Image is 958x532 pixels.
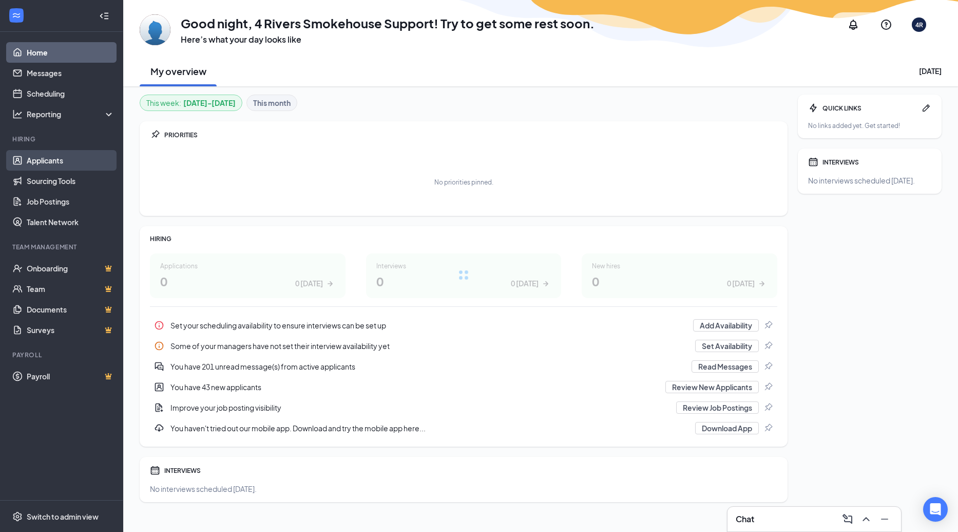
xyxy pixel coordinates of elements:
a: OnboardingCrown [27,258,114,279]
div: INTERVIEWS [822,158,931,167]
div: Switch to admin view [27,511,99,522]
div: Reporting [27,109,115,119]
div: Set your scheduling availability to ensure interviews can be set up [150,315,777,336]
div: This week : [146,97,236,108]
a: DocumentAddImprove your job posting visibilityReview Job PostingsPin [150,397,777,418]
a: SurveysCrown [27,320,114,340]
svg: DoubleChatActive [154,361,164,372]
h1: Good night, 4 Rivers Smokehouse Support! Try to get some rest soon. [181,14,595,32]
svg: Info [154,320,164,331]
button: Add Availability [693,319,759,332]
button: Set Availability [695,340,759,352]
a: Sourcing Tools [27,171,114,191]
a: DoubleChatActiveYou have 201 unread message(s) from active applicantsRead MessagesPin [150,356,777,377]
div: You haven't tried out our mobile app. Download and try the mobile app here... [170,423,689,433]
div: Team Management [12,243,112,251]
a: TeamCrown [27,279,114,299]
svg: Analysis [12,109,23,119]
svg: WorkstreamLogo [11,10,22,21]
svg: Pin [763,361,773,372]
a: UserEntityYou have 43 new applicantsReview New ApplicantsPin [150,377,777,397]
div: Some of your managers have not set their interview availability yet [150,336,777,356]
svg: DocumentAdd [154,402,164,413]
svg: Pin [763,341,773,351]
div: No links added yet. Get started! [808,121,931,130]
svg: Calendar [808,157,818,167]
a: Talent Network [27,212,114,232]
div: No interviews scheduled [DATE]. [808,175,931,186]
svg: Pin [150,130,160,140]
svg: ComposeMessage [841,513,854,525]
svg: Download [154,423,164,433]
div: Some of your managers have not set their interview availability yet [170,341,689,351]
button: ChevronUp [858,511,874,527]
div: Improve your job posting visibility [170,402,670,413]
div: No interviews scheduled [DATE]. [150,484,777,494]
div: Payroll [12,351,112,359]
svg: Pin [763,382,773,392]
div: Set your scheduling availability to ensure interviews can be set up [170,320,687,331]
svg: Pin [763,423,773,433]
b: This month [253,97,291,108]
a: DownloadYou haven't tried out our mobile app. Download and try the mobile app here...Download AppPin [150,418,777,438]
a: DocumentsCrown [27,299,114,320]
div: No priorities pinned. [434,178,493,187]
h2: My overview [150,65,206,78]
div: You have 43 new applicants [170,382,659,392]
div: Improve your job posting visibility [150,397,777,418]
b: [DATE] - [DATE] [183,97,236,108]
svg: Collapse [99,11,109,21]
button: ComposeMessage [839,511,856,527]
div: You have 201 unread message(s) from active applicants [170,361,685,372]
svg: Notifications [847,19,859,31]
svg: Pin [763,402,773,413]
a: PayrollCrown [27,366,114,387]
svg: Pin [763,320,773,331]
div: PRIORITIES [164,131,777,139]
a: Messages [27,63,114,83]
a: Scheduling [27,83,114,104]
div: You have 43 new applicants [150,377,777,397]
a: InfoSome of your managers have not set their interview availability yetSet AvailabilityPin [150,336,777,356]
div: 4R [915,21,923,29]
svg: ChevronUp [860,513,872,525]
svg: Bolt [808,103,818,113]
div: Hiring [12,135,112,143]
svg: Settings [12,511,23,522]
svg: Minimize [878,513,891,525]
h3: Chat [736,513,754,525]
a: Job Postings [27,191,114,212]
svg: Pen [921,103,931,113]
svg: Calendar [150,465,160,475]
a: Home [27,42,114,63]
div: You have 201 unread message(s) from active applicants [150,356,777,377]
a: Applicants [27,150,114,171]
div: HIRING [150,234,777,243]
svg: QuestionInfo [880,19,892,31]
div: INTERVIEWS [164,466,777,475]
button: Minimize [876,511,893,527]
svg: Info [154,341,164,351]
div: Open Intercom Messenger [923,497,948,522]
img: 4 Rivers Smokehouse Support [140,14,170,45]
svg: UserEntity [154,382,164,392]
button: Review New Applicants [665,381,759,393]
h3: Here’s what your day looks like [181,34,595,45]
button: Read Messages [692,360,759,373]
div: QUICK LINKS [822,104,917,113]
button: Download App [695,422,759,434]
a: InfoSet your scheduling availability to ensure interviews can be set upAdd AvailabilityPin [150,315,777,336]
button: Review Job Postings [676,401,759,414]
div: [DATE] [919,66,942,76]
div: You haven't tried out our mobile app. Download and try the mobile app here... [150,418,777,438]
